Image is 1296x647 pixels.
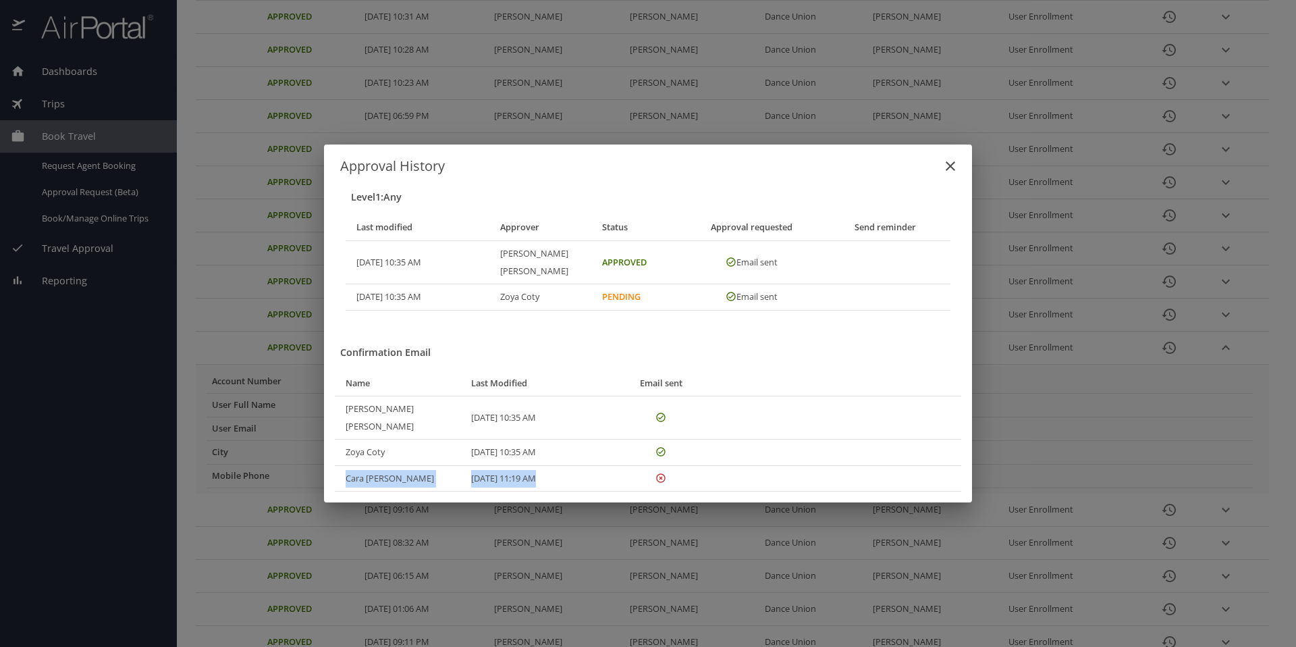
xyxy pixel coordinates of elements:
button: close [934,150,967,182]
td: [DATE] 10:35 AM [460,440,617,466]
td: [DATE] 11:19 AM [460,465,617,492]
th: Approval requested [689,215,819,240]
th: Name [335,371,460,396]
td: [DATE] 10:35 AM [346,284,489,311]
table: Confirmation email table [335,371,961,492]
h6: Approval History [340,155,956,177]
th: [PERSON_NAME] [PERSON_NAME] [489,240,592,284]
th: Zoya Coty [335,440,460,466]
h3: Confirmation Email [340,343,961,363]
td: Pending [591,284,689,311]
th: [PERSON_NAME] [PERSON_NAME] [335,396,460,440]
th: Email sent [617,371,711,396]
th: Cara [PERSON_NAME] [335,465,460,492]
th: Last modified [346,215,489,240]
th: Status [591,215,689,240]
th: Last Modified [460,371,617,396]
td: Approved [591,240,689,284]
th: Zoya Coty [489,284,592,311]
td: [DATE] 10:35 AM [460,396,617,440]
td: Email sent [689,240,819,284]
h3: Level 1 : Any [351,188,950,207]
td: Email sent [689,284,819,311]
td: [DATE] 10:35 AM [346,240,489,284]
table: Approval history table [346,215,950,310]
th: Send reminder [820,215,950,240]
th: Approver [489,215,592,240]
